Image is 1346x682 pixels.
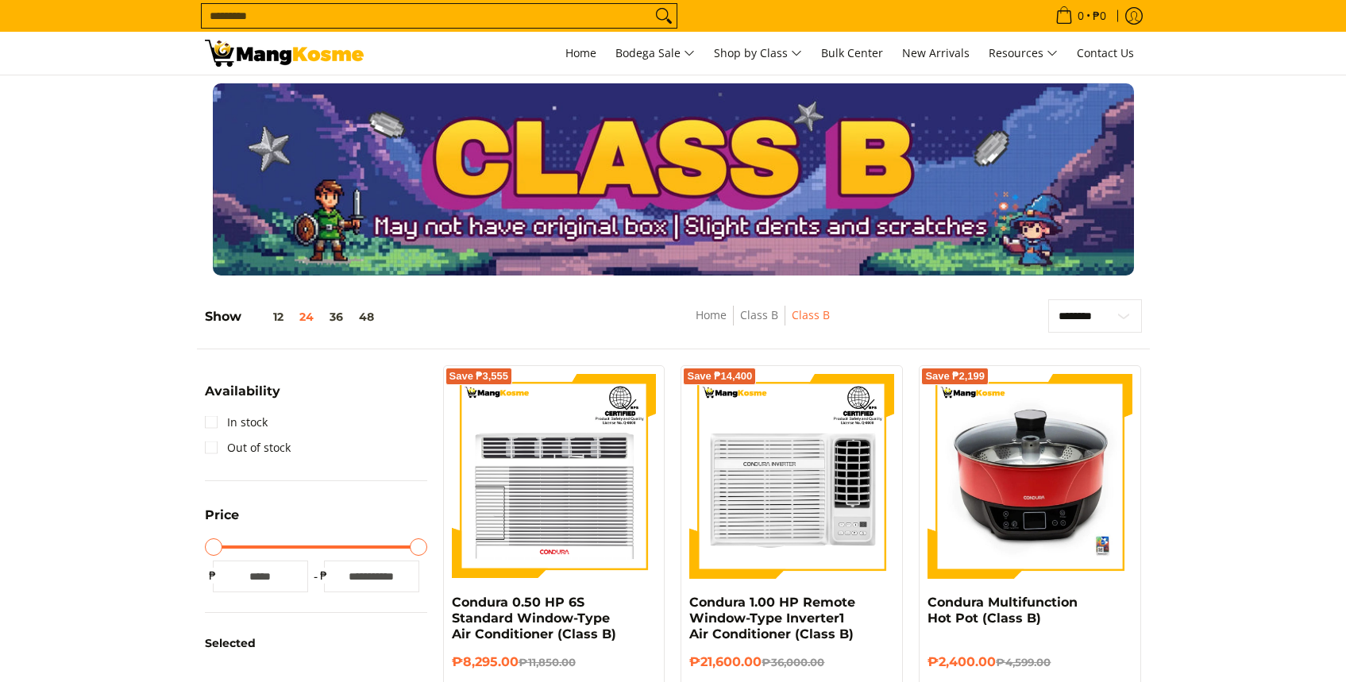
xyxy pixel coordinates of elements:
[928,595,1078,626] a: Condura Multifunction Hot Pot (Class B)
[205,509,239,522] span: Price
[565,45,596,60] span: Home
[607,32,703,75] a: Bodega Sale
[981,32,1066,75] a: Resources
[351,310,382,323] button: 48
[706,32,810,75] a: Shop by Class
[205,40,364,67] img: Class B Class B | Page 2 | Mang Kosme
[241,310,291,323] button: 12
[322,310,351,323] button: 36
[928,374,1132,579] img: Condura Multifunction Hot Pot (Class B)
[696,307,727,322] a: Home
[1075,10,1086,21] span: 0
[792,306,830,326] span: Class B
[1090,10,1109,21] span: ₱0
[714,44,802,64] span: Shop by Class
[1051,7,1111,25] span: •
[689,374,894,579] img: Condura 1.00 HP Remote Window-Type Inverter1 Air Conditioner (Class B)
[902,45,970,60] span: New Arrivals
[205,385,280,398] span: Availability
[584,306,940,341] nav: Breadcrumbs
[687,372,752,381] span: Save ₱14,400
[813,32,891,75] a: Bulk Center
[989,44,1058,64] span: Resources
[452,654,657,670] h6: ₱8,295.00
[380,32,1142,75] nav: Main Menu
[449,372,509,381] span: Save ₱3,555
[205,309,382,325] h5: Show
[316,568,332,584] span: ₱
[689,654,894,670] h6: ₱21,600.00
[205,410,268,435] a: In stock
[740,307,778,322] a: Class B
[651,4,677,28] button: Search
[821,45,883,60] span: Bulk Center
[615,44,695,64] span: Bodega Sale
[894,32,978,75] a: New Arrivals
[762,656,824,669] del: ₱36,000.00
[452,595,616,642] a: Condura 0.50 HP 6S Standard Window-Type Air Conditioner (Class B)
[557,32,604,75] a: Home
[1077,45,1134,60] span: Contact Us
[205,568,221,584] span: ₱
[452,374,657,579] img: condura-wrac-6s-premium-mang-kosme
[205,509,239,534] summary: Open
[996,656,1051,669] del: ₱4,599.00
[291,310,322,323] button: 24
[925,372,985,381] span: Save ₱2,199
[928,654,1132,670] h6: ₱2,400.00
[519,656,576,669] del: ₱11,850.00
[205,435,291,460] a: Out of stock
[205,637,427,651] h6: Selected
[689,595,855,642] a: Condura 1.00 HP Remote Window-Type Inverter1 Air Conditioner (Class B)
[205,385,280,410] summary: Open
[1069,32,1142,75] a: Contact Us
